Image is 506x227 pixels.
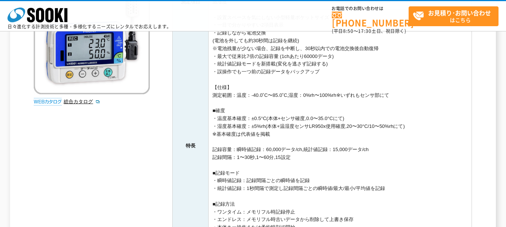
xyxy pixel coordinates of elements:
[343,28,354,34] span: 8:50
[332,28,406,34] span: (平日 ～ 土日、祝日除く)
[409,6,499,26] a: お見積り･お問い合わせはこちら
[7,24,172,29] p: 日々進化する計測技術と多種・多様化するニーズにレンタルでお応えします。
[358,28,372,34] span: 17:30
[34,98,62,105] img: webカタログ
[64,99,100,104] a: 総合カタログ
[332,12,409,27] a: [PHONE_NUMBER]
[332,6,409,11] span: お電話でのお問い合わせは
[413,7,498,25] span: はこちら
[428,8,491,17] strong: お見積り･お問い合わせ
